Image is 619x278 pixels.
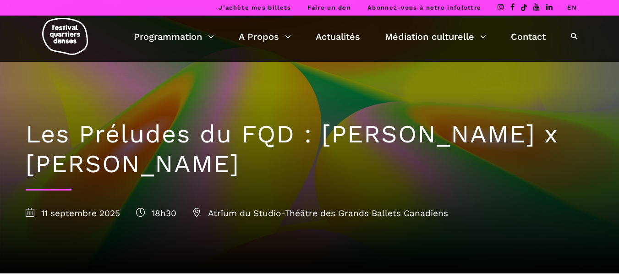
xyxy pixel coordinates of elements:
a: Abonnez-vous à notre infolettre [367,4,481,11]
span: Atrium du Studio-Théâtre des Grands Ballets Canadiens [192,208,448,218]
img: logo-fqd-med [42,18,88,55]
a: Programmation [134,29,214,44]
a: Faire un don [307,4,351,11]
a: Médiation culturelle [385,29,486,44]
span: 18h30 [136,208,176,218]
span: 11 septembre 2025 [26,208,120,218]
a: Contact [511,29,546,44]
h1: Les Préludes du FQD : [PERSON_NAME] x [PERSON_NAME] [26,120,594,179]
a: EN [567,4,577,11]
a: J’achète mes billets [219,4,291,11]
a: Actualités [316,29,360,44]
a: A Propos [239,29,291,44]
